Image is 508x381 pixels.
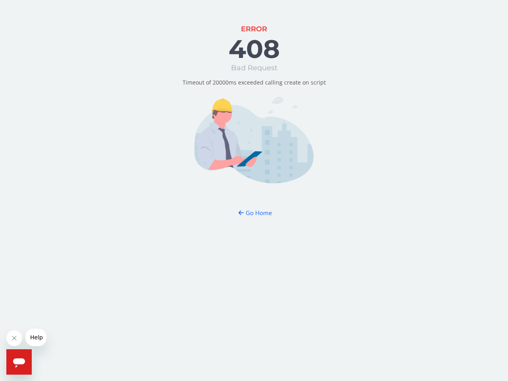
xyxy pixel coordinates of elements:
[6,349,32,375] iframe: Button to launch messaging window
[241,25,267,33] h1: ERROR
[6,330,22,346] iframe: Close message
[231,64,277,72] h1: Bad Request
[231,206,277,220] button: Go Home
[183,79,326,87] p: Timeout of 20000ms exceeded calling create on script
[25,329,46,346] iframe: Message from company
[229,35,280,63] h1: 408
